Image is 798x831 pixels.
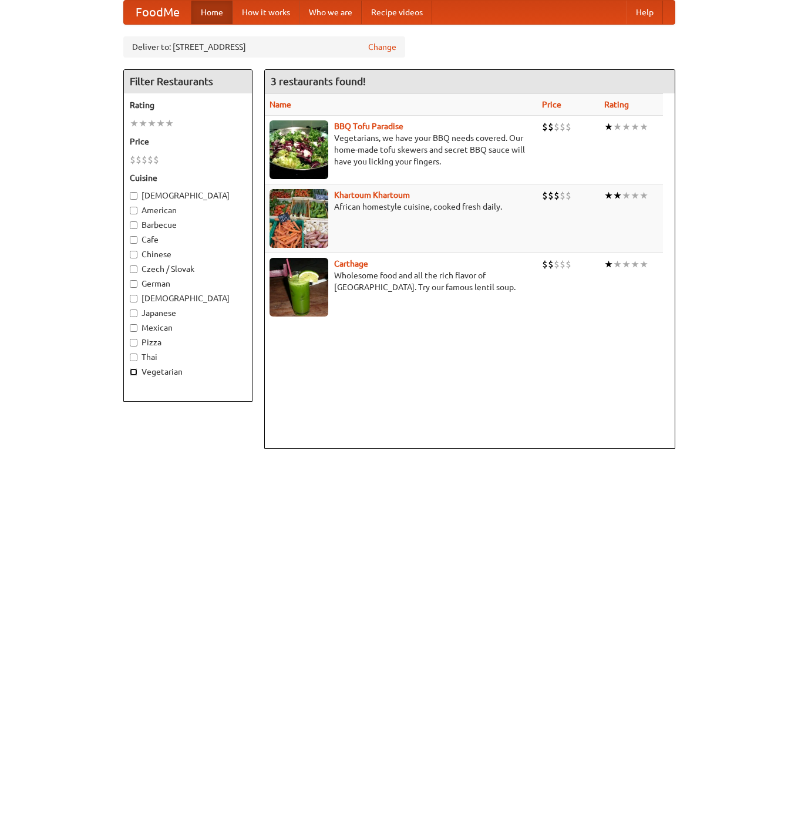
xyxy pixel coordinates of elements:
input: Cafe [130,236,137,244]
h5: Price [130,136,246,147]
a: How it works [233,1,299,24]
li: ★ [639,189,648,202]
li: $ [548,258,554,271]
li: ★ [622,258,631,271]
a: FoodMe [124,1,191,24]
p: African homestyle cuisine, cooked fresh daily. [270,201,533,213]
li: $ [130,153,136,166]
input: Barbecue [130,221,137,229]
input: [DEMOGRAPHIC_DATA] [130,192,137,200]
label: Japanese [130,307,246,319]
li: $ [147,153,153,166]
label: Vegetarian [130,366,246,378]
li: ★ [622,120,631,133]
li: ★ [165,117,174,130]
li: ★ [130,117,139,130]
img: tofuparadise.jpg [270,120,328,179]
input: Czech / Slovak [130,265,137,273]
li: ★ [139,117,147,130]
label: Chinese [130,248,246,260]
li: $ [554,120,560,133]
li: $ [565,120,571,133]
li: $ [565,189,571,202]
a: Name [270,100,291,109]
p: Vegetarians, we have your BBQ needs covered. Our home-made tofu skewers and secret BBQ sauce will... [270,132,533,167]
li: $ [565,258,571,271]
li: $ [560,258,565,271]
li: $ [153,153,159,166]
p: Wholesome food and all the rich flavor of [GEOGRAPHIC_DATA]. Try our famous lentil soup. [270,270,533,293]
ng-pluralize: 3 restaurants found! [271,76,366,87]
a: Price [542,100,561,109]
li: ★ [613,258,622,271]
input: [DEMOGRAPHIC_DATA] [130,295,137,302]
li: ★ [147,117,156,130]
li: ★ [639,120,648,133]
li: $ [554,258,560,271]
a: Who we are [299,1,362,24]
a: Rating [604,100,629,109]
img: khartoum.jpg [270,189,328,248]
a: Help [627,1,663,24]
li: ★ [156,117,165,130]
input: Chinese [130,251,137,258]
label: Czech / Slovak [130,263,246,275]
label: Thai [130,351,246,363]
label: Mexican [130,322,246,334]
li: $ [542,120,548,133]
label: Barbecue [130,219,246,231]
li: $ [560,189,565,202]
li: ★ [622,189,631,202]
a: Recipe videos [362,1,432,24]
label: Cafe [130,234,246,245]
li: $ [136,153,142,166]
h5: Cuisine [130,172,246,184]
input: American [130,207,137,214]
li: ★ [604,189,613,202]
li: $ [548,189,554,202]
li: ★ [631,189,639,202]
li: $ [560,120,565,133]
label: German [130,278,246,290]
input: German [130,280,137,288]
li: ★ [613,189,622,202]
li: ★ [631,120,639,133]
li: $ [554,189,560,202]
li: ★ [631,258,639,271]
label: [DEMOGRAPHIC_DATA] [130,190,246,201]
input: Thai [130,354,137,361]
li: $ [548,120,554,133]
input: Mexican [130,324,137,332]
li: ★ [604,258,613,271]
label: American [130,204,246,216]
label: Pizza [130,337,246,348]
input: Vegetarian [130,368,137,376]
a: BBQ Tofu Paradise [334,122,403,131]
a: Carthage [334,259,368,268]
input: Pizza [130,339,137,346]
a: Home [191,1,233,24]
li: $ [142,153,147,166]
div: Deliver to: [STREET_ADDRESS] [123,36,405,58]
li: ★ [639,258,648,271]
li: ★ [613,120,622,133]
a: Khartoum Khartoum [334,190,410,200]
h4: Filter Restaurants [124,70,252,93]
label: [DEMOGRAPHIC_DATA] [130,292,246,304]
img: carthage.jpg [270,258,328,317]
a: Change [368,41,396,53]
li: $ [542,189,548,202]
h5: Rating [130,99,246,111]
li: $ [542,258,548,271]
li: ★ [604,120,613,133]
input: Japanese [130,309,137,317]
